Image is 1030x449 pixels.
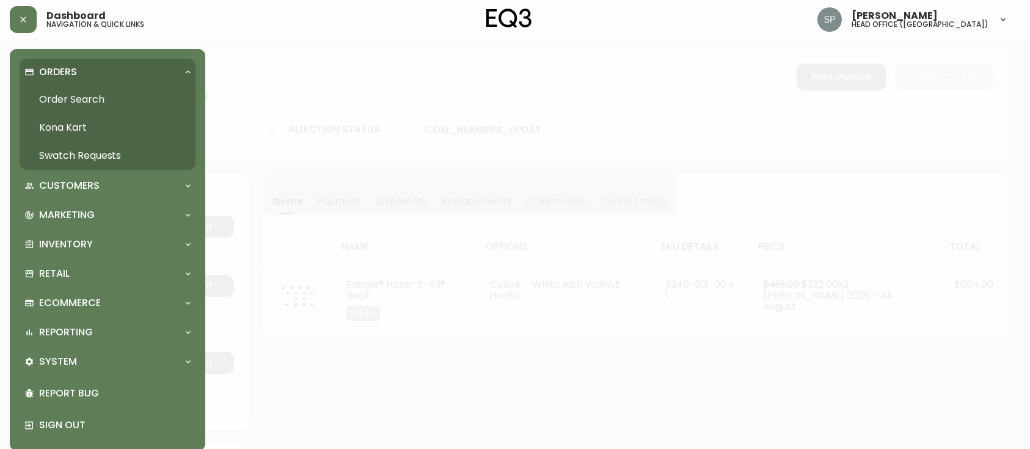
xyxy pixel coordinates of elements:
div: Customers [20,172,195,199]
img: logo [486,9,531,28]
p: System [39,355,77,368]
h5: head office ([GEOGRAPHIC_DATA]) [852,21,988,28]
p: Ecommerce [39,296,101,310]
div: Inventory [20,231,195,258]
div: Marketing [20,202,195,228]
a: Order Search [20,86,195,114]
h5: navigation & quick links [46,21,144,28]
img: 0cb179e7bf3690758a1aaa5f0aafa0b4 [817,7,842,32]
span: [PERSON_NAME] [852,11,938,21]
p: Marketing [39,208,95,222]
p: Orders [39,65,77,79]
p: Report Bug [39,387,191,400]
p: Inventory [39,238,93,251]
div: Reporting [20,319,195,346]
div: System [20,348,195,375]
p: Retail [39,267,70,280]
span: Dashboard [46,11,106,21]
p: Reporting [39,326,93,339]
div: Orders [20,59,195,86]
a: Kona Kart [20,114,195,142]
p: Sign Out [39,418,191,432]
a: Swatch Requests [20,142,195,170]
div: Report Bug [20,378,195,409]
div: Ecommerce [20,290,195,316]
p: Customers [39,179,100,192]
div: Retail [20,260,195,287]
div: Sign Out [20,409,195,441]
